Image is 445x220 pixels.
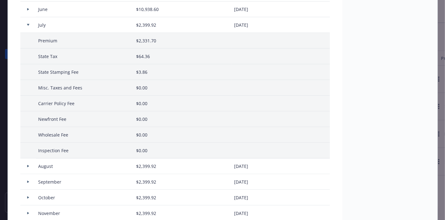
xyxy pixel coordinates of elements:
[20,143,36,158] div: Toggle Row Expanded
[38,194,55,201] span: October
[38,116,67,122] span: Newfront Fee
[136,210,156,217] span: $2,399.92
[136,147,148,154] span: $0.00
[20,190,36,206] div: Toggle Row Expanded
[20,64,36,80] div: Toggle Row Expanded
[20,2,36,17] div: Toggle Row Expanded
[234,6,248,13] span: [DATE]
[136,84,148,91] span: $0.00
[38,84,83,91] span: Misc. Taxes and Fees
[38,179,62,185] span: September
[136,6,159,13] span: $10,938.60
[234,179,248,185] span: [DATE]
[38,53,58,60] span: State Tax
[234,163,248,169] span: [DATE]
[136,131,148,138] span: $0.00
[20,49,36,64] div: Toggle Row Expanded
[38,69,79,75] span: State Stamping Fee
[136,163,156,169] span: $2,399.92
[20,174,36,190] div: Toggle Row Expanded
[38,22,46,28] span: July
[20,111,36,127] div: Toggle Row Expanded
[136,22,156,28] span: $2,399.92
[38,210,60,217] span: November
[38,6,48,13] span: June
[136,194,156,201] span: $2,399.92
[20,33,36,49] div: Toggle Row Expanded
[234,194,248,201] span: [DATE]
[20,80,36,96] div: Toggle Row Expanded
[136,53,150,60] span: $64.36
[38,147,69,154] span: Inspection Fee
[38,163,53,169] span: August
[20,127,36,143] div: Toggle Row Expanded
[20,158,36,174] div: Toggle Row Expanded
[136,179,156,185] span: $2,399.92
[234,22,248,28] span: [DATE]
[38,100,75,107] span: Carrier Policy Fee
[20,17,36,33] div: Toggle Row Expanded
[136,116,148,122] span: $0.00
[136,100,148,107] span: $0.00
[136,69,148,75] span: $3.86
[38,37,58,44] span: Premium
[20,96,36,111] div: Toggle Row Expanded
[38,131,69,138] span: Wholesale Fee
[136,37,156,44] span: $2,331.70
[234,210,248,217] span: [DATE]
